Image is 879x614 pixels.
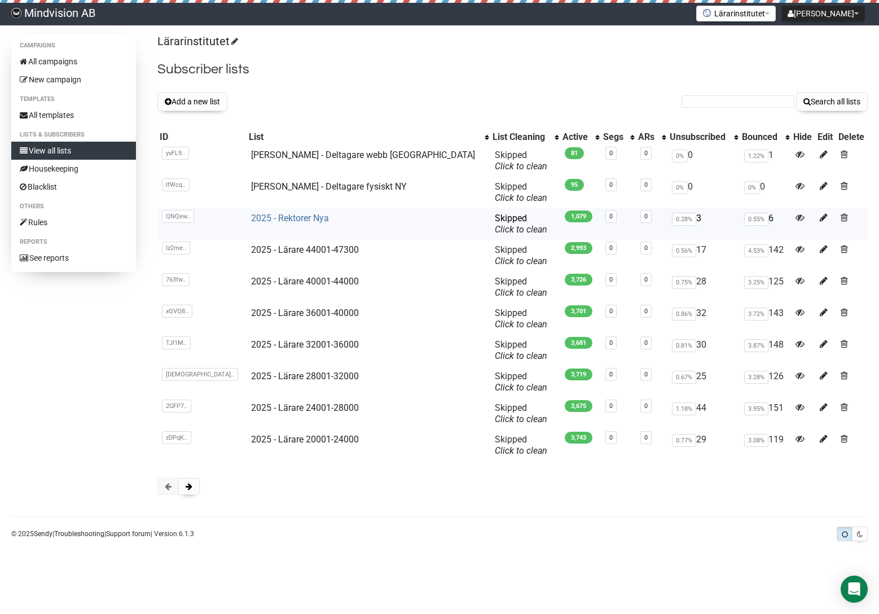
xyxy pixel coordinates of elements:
span: Skipped [495,434,547,456]
td: 3 [667,208,740,240]
img: 358cf83fc0a1f22260b99cc53525f852 [11,8,21,18]
span: 0.55% [744,213,768,226]
span: IfWcq.. [162,178,190,191]
a: 0 [644,150,648,157]
span: Skipped [495,308,547,330]
span: Skipped [495,150,547,172]
button: [PERSON_NAME] [781,6,865,21]
span: Skipped [495,213,547,235]
a: Click to clean [495,414,547,424]
span: Skipped [495,181,547,203]
span: 0.75% [672,276,696,289]
a: Click to clean [495,319,547,330]
li: Campaigns [11,39,136,52]
a: 0 [644,308,648,315]
div: Hide [793,131,813,143]
a: 0 [609,276,613,283]
a: 0 [609,371,613,378]
a: All templates [11,106,136,124]
td: 17 [667,240,740,271]
td: 0 [667,145,740,177]
a: [PERSON_NAME] - Deltagare webb [GEOGRAPHIC_DATA] [251,150,475,160]
a: Lärarinstitutet [157,34,236,48]
a: 0 [644,244,648,252]
span: 0% [672,150,688,163]
li: Reports [11,235,136,249]
a: 2025 - Lärare 36001-40000 [251,308,359,318]
a: [PERSON_NAME] - Deltagare fysiskt NY [251,181,407,192]
a: 2025 - Rektorer Nya [251,213,329,223]
a: New campaign [11,71,136,89]
a: 0 [609,434,613,441]
span: 0.28% [672,213,696,226]
li: Others [11,200,136,213]
span: 3,743 [565,432,592,444]
span: 3,726 [565,274,592,286]
span: 2GFP7.. [162,400,191,413]
span: 0.81% [672,339,696,352]
a: Click to clean [495,382,547,393]
span: Skipped [495,402,547,424]
td: 28 [667,271,740,303]
button: Lärarinstitutet [696,6,776,21]
th: Hide: No sort applied, sorting is disabled [791,129,815,145]
span: 81 [565,147,584,159]
span: 2,993 [565,242,592,254]
li: Lists & subscribers [11,128,136,142]
span: 0.56% [672,244,696,257]
div: List Cleaning [493,131,549,143]
a: Troubleshooting [54,530,104,538]
a: Sendy [34,530,52,538]
a: 0 [609,402,613,410]
a: 0 [644,434,648,441]
a: Rules [11,213,136,231]
span: Skipped [495,339,547,361]
span: [DEMOGRAPHIC_DATA].. [162,368,238,381]
th: Delete: No sort applied, sorting is disabled [836,129,868,145]
a: 0 [644,181,648,188]
a: 0 [609,339,613,347]
span: 763fw.. [162,273,190,286]
span: 95 [565,179,584,191]
span: 3,681 [565,337,592,349]
span: Iz2me.. [162,242,190,255]
p: © 2025 | | | Version 6.1.3 [11,528,194,540]
a: See reports [11,249,136,267]
a: Click to clean [495,161,547,172]
th: ID: No sort applied, sorting is disabled [157,129,247,145]
a: 0 [644,339,648,347]
a: Blacklist [11,178,136,196]
div: Open Intercom Messenger [841,576,868,603]
h2: Subscriber lists [157,59,868,80]
span: 3.87% [744,339,768,352]
a: Click to clean [495,287,547,298]
th: Active: No sort applied, activate to apply an ascending sort [560,129,601,145]
span: 0.77% [672,434,696,447]
div: Delete [838,131,865,143]
a: 0 [644,276,648,283]
span: zDPqK.. [162,431,191,444]
th: Bounced: No sort applied, activate to apply an ascending sort [740,129,791,145]
a: 0 [609,150,613,157]
div: Segs [603,131,625,143]
td: 0 [740,177,791,208]
a: 0 [644,371,648,378]
li: Templates [11,93,136,106]
td: 142 [740,240,791,271]
a: 0 [609,244,613,252]
div: Bounced [742,131,780,143]
div: ID [160,131,244,143]
a: Click to clean [495,192,547,203]
span: 0.86% [672,308,696,321]
span: 3,701 [565,305,592,317]
span: 0% [672,181,688,194]
a: 2025 - Lärare 40001-44000 [251,276,359,287]
td: 6 [740,208,791,240]
td: 148 [740,335,791,366]
a: Click to clean [495,445,547,456]
a: 0 [609,308,613,315]
div: Unsubscribed [670,131,728,143]
td: 25 [667,366,740,398]
span: yvFL9.. [162,147,189,160]
span: 3.25% [744,276,768,289]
